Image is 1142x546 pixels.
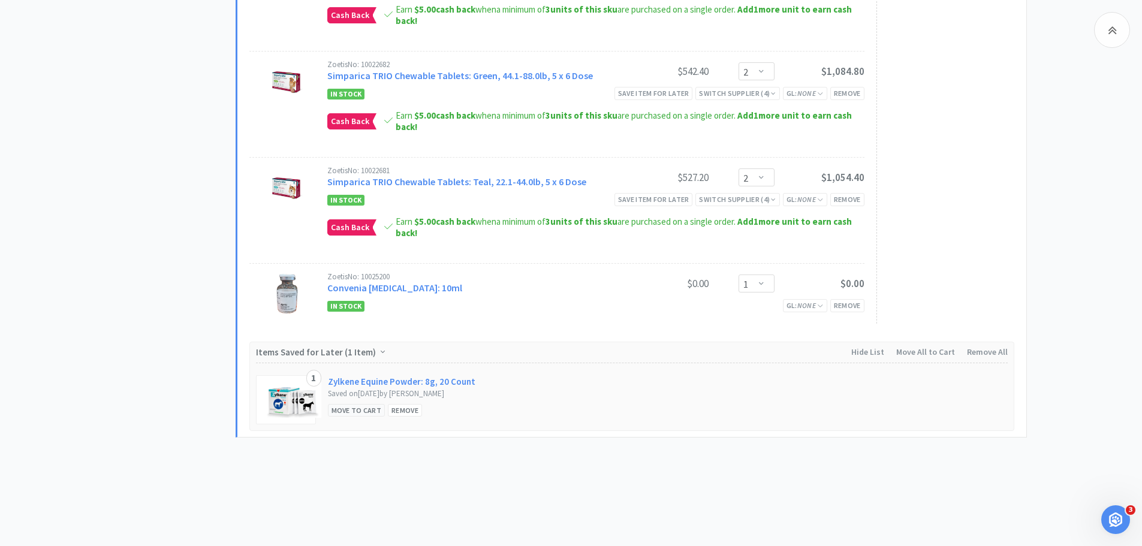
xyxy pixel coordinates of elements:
span: $5.00 [414,110,436,121]
div: Remove [830,299,864,312]
span: when a minimum of are purchased on a single order. [396,4,852,27]
span: $1,084.80 [821,65,864,78]
strong: Add 1 more unit to earn cash back! [396,216,852,239]
div: Remove [388,404,422,417]
strong: Add 1 more unit to earn cash back! [396,4,852,27]
span: Items Saved for Later ( ) [256,346,379,358]
span: 1 Item [348,346,373,358]
span: Earn [396,110,475,121]
strong: cash back [414,110,475,121]
span: In Stock [327,89,364,99]
span: GL: [787,195,824,204]
i: None [797,89,816,98]
span: $1,054.40 [821,171,864,184]
i: None [797,195,816,204]
span: when a minimum of are purchased on a single order. [396,216,852,239]
span: Cash Back [328,8,372,23]
div: Switch Supplier ( 4 ) [699,194,776,205]
div: Zoetis No: 10022681 [327,167,619,174]
img: 36fcfd62a86b40a6b68ce2ef40f964d0_39117.png [263,382,322,418]
i: None [797,301,816,310]
div: Save item for later [614,193,693,206]
iframe: Intercom live chat [1101,505,1130,534]
a: Zylkene Equine Powder: 8g, 20 Count [328,375,475,388]
span: Earn [396,216,475,227]
div: Saved on [DATE] by [PERSON_NAME] [328,388,499,400]
strong: 3 units of this sku [546,110,617,121]
span: Move All to Cart [896,346,955,357]
a: Simparica TRIO Chewable Tablets: Green, 44.1-88.0lb, 5 x 6 Dose [327,70,593,82]
div: Switch Supplier ( 4 ) [699,88,776,99]
strong: Add 1 more unit to earn cash back! [396,110,852,133]
strong: 3 units of this sku [546,4,617,15]
span: In Stock [327,301,364,312]
a: Convenia [MEDICAL_DATA]: 10ml [327,282,462,294]
strong: cash back [414,4,475,15]
div: Zoetis No: 10025200 [327,273,619,280]
span: GL: [787,301,824,310]
div: $542.40 [619,64,709,79]
strong: 3 units of this sku [546,216,617,227]
span: when a minimum of are purchased on a single order. [396,110,852,133]
span: Remove All [967,346,1008,357]
span: Hide List [851,346,884,357]
div: 1 [306,370,321,387]
div: Save item for later [614,87,693,99]
span: 3 [1126,505,1135,515]
div: Remove [830,87,864,99]
span: Cash Back [328,114,372,129]
span: In Stock [327,195,364,206]
span: $5.00 [414,216,436,227]
a: Simparica TRIO Chewable Tablets: Teal, 22.1-44.0lb, 5 x 6 Dose [327,176,586,188]
div: Zoetis No: 10022682 [327,61,619,68]
div: Move to Cart [328,404,385,417]
span: Earn [396,4,475,15]
img: dbcc011dc1e14ffb8d6ab61259713f1b_370975.png [270,61,303,102]
strong: cash back [414,216,475,227]
div: $0.00 [619,276,709,291]
img: c99168dd685b4d258bab6190a2588dd9_370971.png [270,167,303,209]
div: Remove [830,193,864,206]
span: Cash Back [328,220,372,235]
span: $0.00 [840,277,864,290]
div: $527.20 [619,170,709,185]
img: ee72300f3db34f26827f92d44ea998a7_591342.png [273,273,300,315]
span: $5.00 [414,4,436,15]
span: GL: [787,89,824,98]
